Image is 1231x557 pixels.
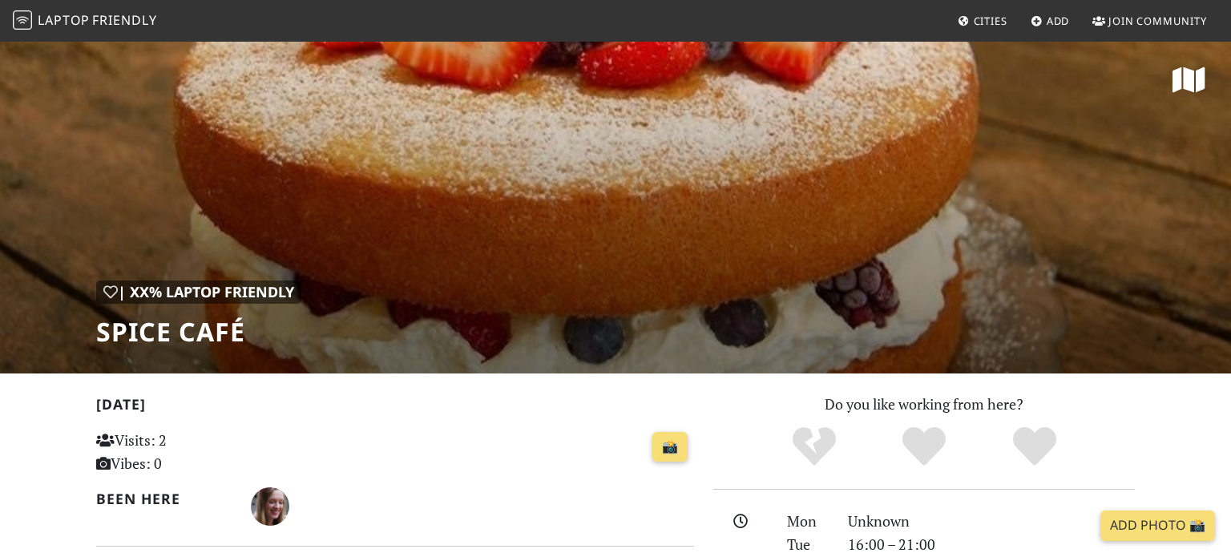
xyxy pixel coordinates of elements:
[869,425,979,469] div: Yes
[838,533,1144,556] div: 16:00 – 21:00
[1086,6,1213,35] a: Join Community
[13,10,32,30] img: LaptopFriendly
[979,425,1090,469] div: Definitely!
[974,14,1007,28] span: Cities
[96,317,301,347] h1: SPICE CAFÉ
[92,11,156,29] span: Friendly
[1108,14,1207,28] span: Join Community
[759,425,870,469] div: No
[96,281,301,304] div: | XX% Laptop Friendly
[838,510,1144,533] div: Unknown
[713,393,1135,416] p: Do you like working from here?
[1100,511,1215,541] a: Add Photo 📸
[251,487,289,526] img: 3107-shanna.jpg
[251,495,289,515] span: Shanna Linnenbank
[96,490,232,507] h2: Been here
[652,432,688,462] a: 📸
[13,7,157,35] a: LaptopFriendly LaptopFriendly
[38,11,90,29] span: Laptop
[96,429,283,475] p: Visits: 2 Vibes: 0
[951,6,1014,35] a: Cities
[1024,6,1076,35] a: Add
[777,533,838,556] div: Tue
[777,510,838,533] div: Mon
[96,396,694,419] h2: [DATE]
[1047,14,1070,28] span: Add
